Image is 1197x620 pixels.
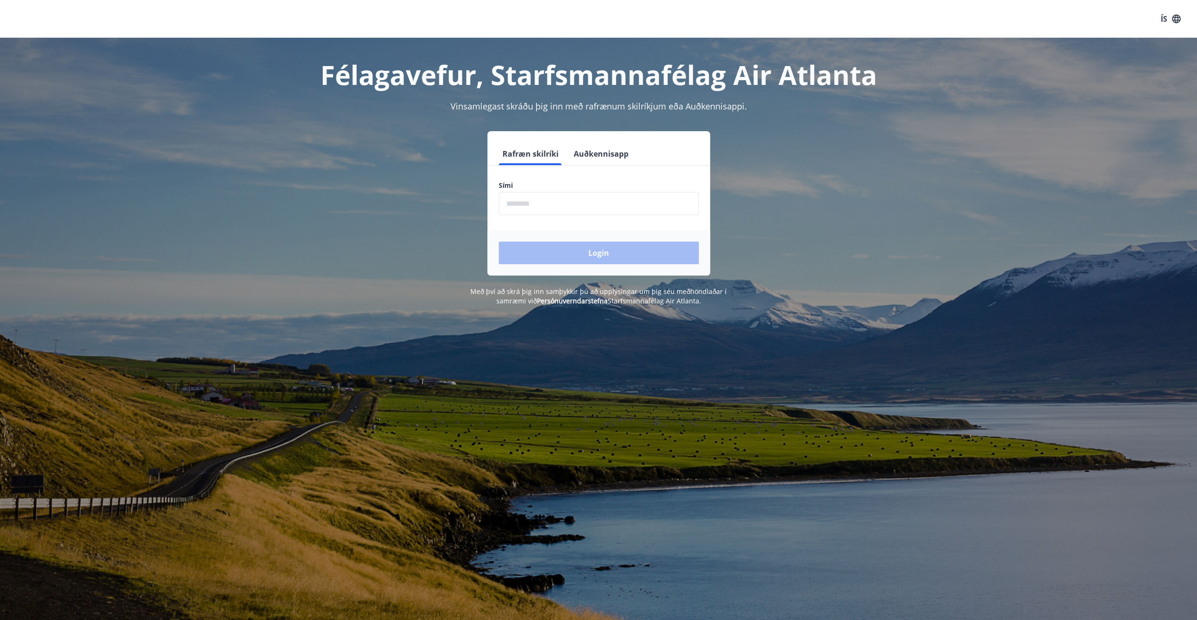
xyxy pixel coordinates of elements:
h1: Félagavefur, Starfsmannafélag Air Atlanta [270,57,927,92]
button: Rafræn skilríki [499,142,562,165]
label: Sími [499,181,699,190]
span: Vinsamlegast skráðu þig inn með rafrænum skilríkjum eða Auðkennisappi. [451,101,747,112]
button: Auðkennisapp [570,142,632,165]
button: ÍS [1155,10,1186,27]
span: Með því að skrá þig inn samþykkir þú að upplýsingar um þig séu meðhöndlaðar í samræmi við Starfsm... [470,287,727,305]
a: Persónuverndarstefna [537,296,608,305]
